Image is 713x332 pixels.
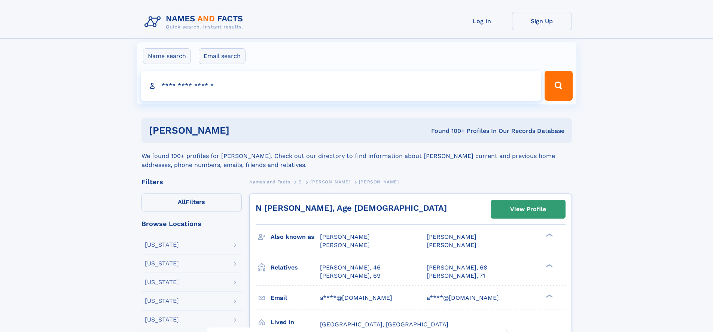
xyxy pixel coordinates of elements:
[271,261,320,274] h3: Relatives
[510,201,546,218] div: View Profile
[299,179,302,185] span: S
[178,198,186,205] span: All
[320,321,448,328] span: [GEOGRAPHIC_DATA], [GEOGRAPHIC_DATA]
[145,298,179,304] div: [US_STATE]
[145,279,179,285] div: [US_STATE]
[545,71,572,101] button: Search Button
[141,220,242,227] div: Browse Locations
[320,264,381,272] a: [PERSON_NAME], 46
[310,179,350,185] span: [PERSON_NAME]
[359,179,399,185] span: [PERSON_NAME]
[141,143,572,170] div: We found 100+ profiles for [PERSON_NAME]. Check out our directory to find information about [PERS...
[145,261,179,266] div: [US_STATE]
[145,242,179,248] div: [US_STATE]
[544,263,553,268] div: ❯
[141,12,249,32] img: Logo Names and Facts
[452,12,512,30] a: Log In
[491,200,565,218] a: View Profile
[320,233,370,240] span: [PERSON_NAME]
[310,177,350,186] a: [PERSON_NAME]
[271,316,320,329] h3: Lived in
[271,292,320,304] h3: Email
[141,179,242,185] div: Filters
[199,48,246,64] label: Email search
[320,241,370,249] span: [PERSON_NAME]
[141,71,542,101] input: search input
[427,264,487,272] a: [PERSON_NAME], 68
[544,233,553,238] div: ❯
[271,231,320,243] h3: Also known as
[544,293,553,298] div: ❯
[427,233,476,240] span: [PERSON_NAME]
[249,177,290,186] a: Names and Facts
[320,272,381,280] a: [PERSON_NAME], 69
[512,12,572,30] a: Sign Up
[149,126,330,135] h1: [PERSON_NAME]
[143,48,191,64] label: Name search
[427,241,476,249] span: [PERSON_NAME]
[299,177,302,186] a: S
[141,194,242,211] label: Filters
[330,127,564,135] div: Found 100+ Profiles In Our Records Database
[256,203,447,213] a: N [PERSON_NAME], Age [DEMOGRAPHIC_DATA]
[427,272,485,280] a: [PERSON_NAME], 71
[145,317,179,323] div: [US_STATE]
